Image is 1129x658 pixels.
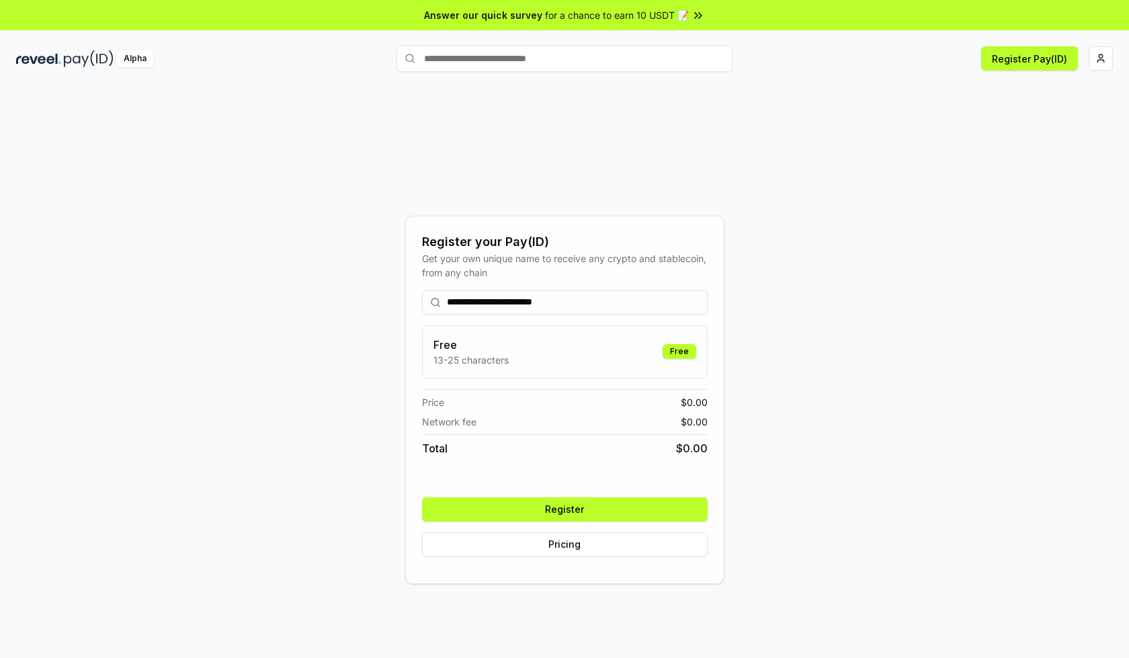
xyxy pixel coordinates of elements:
span: $ 0.00 [676,440,708,456]
button: Register [422,497,708,522]
span: Price [422,395,444,409]
div: Free [663,344,696,359]
div: Get your own unique name to receive any crypto and stablecoin, from any chain [422,251,708,280]
p: 13-25 characters [433,353,509,367]
span: $ 0.00 [681,415,708,429]
img: pay_id [64,50,114,67]
h3: Free [433,337,509,353]
span: Total [422,440,448,456]
button: Pricing [422,532,708,557]
div: Register your Pay(ID) [422,233,708,251]
span: Network fee [422,415,476,429]
span: Answer our quick survey [424,8,542,22]
img: reveel_dark [16,50,61,67]
div: Alpha [116,50,154,67]
span: $ 0.00 [681,395,708,409]
button: Register Pay(ID) [981,46,1078,71]
span: for a chance to earn 10 USDT 📝 [545,8,689,22]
